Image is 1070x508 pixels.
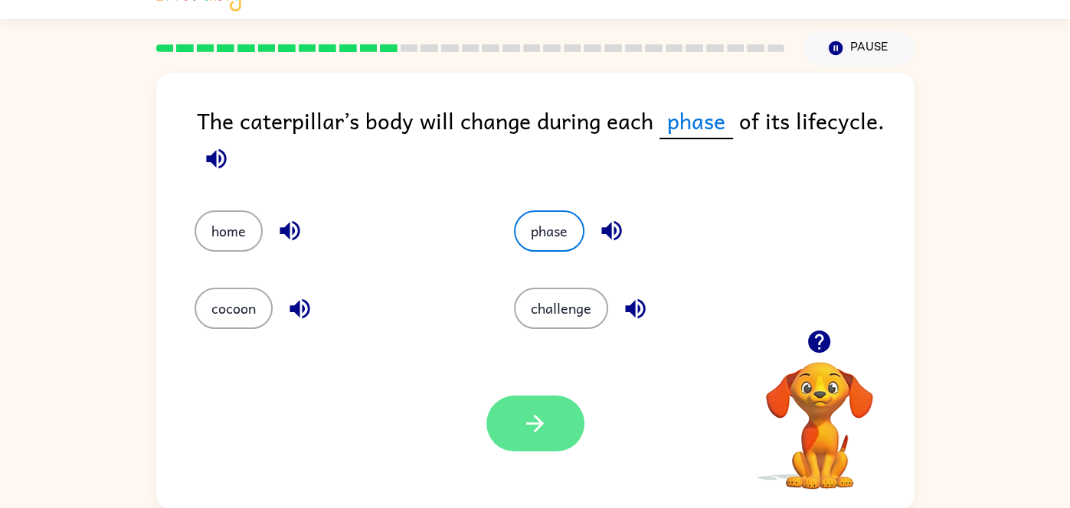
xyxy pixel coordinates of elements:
[803,31,915,66] button: Pause
[743,338,896,491] video: Your browser must support playing .mp4 files to use Literably. Please try using another browser.
[197,103,915,180] div: The caterpillar’s body will change during each of its lifecycle.
[659,103,733,139] span: phase
[195,288,273,329] button: cocoon
[514,288,608,329] button: challenge
[514,210,584,252] button: phase
[195,210,263,252] button: home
